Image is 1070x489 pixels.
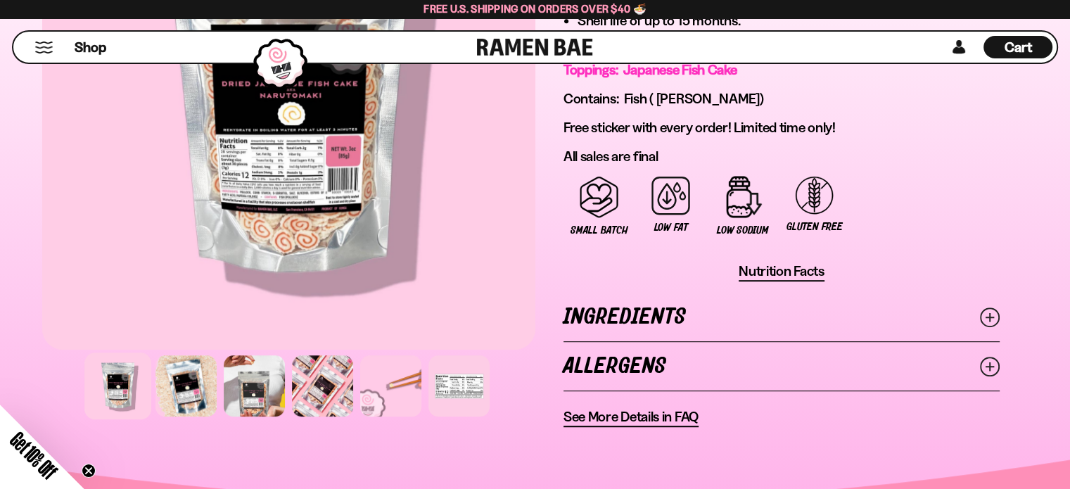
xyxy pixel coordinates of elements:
[786,221,842,233] span: Gluten Free
[75,36,106,58] a: Shop
[739,262,824,280] span: Nutrition Facts
[983,32,1052,63] a: Cart
[82,464,96,478] button: Close teaser
[563,342,1000,390] a: Allergens
[563,408,699,426] span: See More Details in FAQ
[423,2,647,15] span: Free U.S. Shipping on Orders over $40 🍜
[563,148,1000,165] p: All sales are final
[717,224,769,236] span: Low Sodium
[34,42,53,53] button: Mobile Menu Trigger
[1005,39,1032,56] span: Cart
[571,224,628,236] span: Small Batch
[75,38,106,57] span: Shop
[563,408,699,427] a: See More Details in FAQ
[563,293,1000,341] a: Ingredients
[563,119,836,136] span: Free sticker with every order! Limited time only!
[739,262,824,281] button: Nutrition Facts
[563,90,1000,108] p: Contains: Fish ( [PERSON_NAME])
[6,428,61,483] span: Get 10% Off
[654,222,688,234] span: Low Fat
